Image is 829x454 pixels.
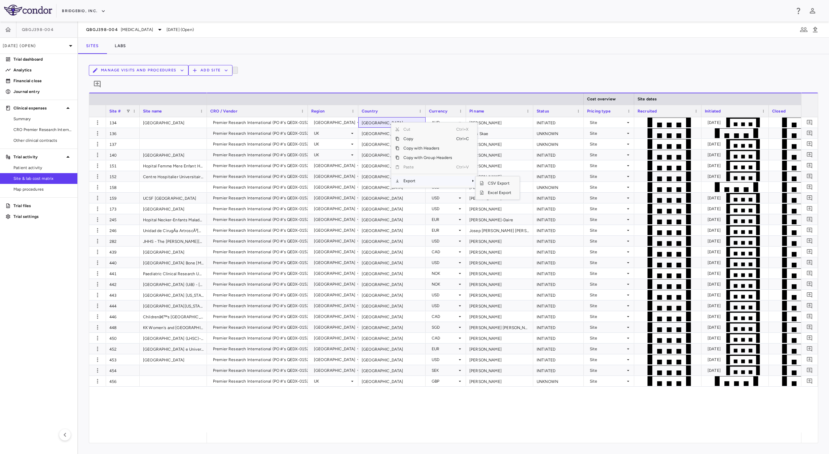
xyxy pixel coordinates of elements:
[140,354,207,365] div: [GEOGRAPHIC_DATA]
[213,279,315,290] div: Premier Research International (PO #'s QEDX-015209)
[429,109,447,114] span: Currency
[106,236,140,246] div: 282
[432,247,457,257] div: CAD
[213,236,315,247] div: Premier Research International (PO #'s QEDX-015209)
[213,150,315,160] div: Premier Research International (PO #'s QEDX-015209)
[708,279,721,290] div: [DATE]
[466,171,533,182] div: [PERSON_NAME]
[806,152,813,158] svg: Add comment
[13,127,72,133] span: CRO Premier Research International
[533,236,584,246] div: INITIATED
[590,160,625,171] div: Site
[213,225,315,236] div: Premier Research International (PO #'s QEDX-015209)
[358,171,426,182] div: [GEOGRAPHIC_DATA]
[432,236,457,247] div: USD
[358,214,426,225] div: [GEOGRAPHIC_DATA]
[806,238,813,244] svg: Add comment
[432,193,457,203] div: USD
[806,270,813,277] svg: Add comment
[210,109,238,114] span: CRO / Vendor
[456,134,471,143] span: Ctrl+C
[590,257,625,268] div: Site
[432,225,457,236] div: EUR
[432,214,457,225] div: EUR
[466,214,533,225] div: [PERSON_NAME]-Daire
[805,139,814,149] button: Add comment
[358,139,426,149] div: [GEOGRAPHIC_DATA]
[314,214,356,225] div: [GEOGRAPHIC_DATA]
[106,376,140,386] div: 456
[806,346,813,352] svg: Add comment
[106,193,140,203] div: 159
[805,129,814,138] button: Add comment
[106,128,140,138] div: 136
[358,203,426,214] div: [GEOGRAPHIC_DATA]
[533,290,584,300] div: INITIATED
[358,182,426,192] div: [GEOGRAPHIC_DATA]
[466,290,533,300] div: [PERSON_NAME]
[708,171,721,182] div: [DATE]
[314,279,356,290] div: [GEOGRAPHIC_DATA]
[466,333,533,343] div: [PERSON_NAME]
[232,67,238,72] span: You do not have permission to lock or unlock grids
[806,367,813,374] svg: Add comment
[13,137,72,143] span: Other clinical contracts
[140,193,207,203] div: UCSF [GEOGRAPHIC_DATA]
[358,322,426,332] div: [GEOGRAPHIC_DATA]
[806,227,813,233] svg: Add comment
[466,365,533,376] div: [PERSON_NAME]
[456,125,471,134] span: Ctrl+X
[140,247,207,257] div: [GEOGRAPHIC_DATA]
[708,150,721,160] div: [DATE]
[140,160,207,171] div: Hopital Femme Mere Enfant HCL
[106,214,140,225] div: 245
[13,154,64,160] p: Trial activity
[805,377,814,386] button: Add comment
[708,193,721,203] div: [DATE]
[106,322,140,332] div: 448
[806,302,813,309] svg: Add comment
[533,279,584,289] div: INITIATED
[806,292,813,298] svg: Add comment
[106,139,140,149] div: 137
[805,301,814,310] button: Add comment
[806,378,813,384] svg: Add comment
[533,354,584,365] div: INITIATED
[106,257,140,268] div: 440
[466,225,533,235] div: Josep [PERSON_NAME] [PERSON_NAME]
[805,312,814,321] button: Add comment
[140,225,207,235] div: Unidad de CirugÃ­a ArtroscÃ³[MEDICAL_DATA] - Hospital MIKS
[806,162,813,169] svg: Add comment
[106,182,140,192] div: 158
[358,279,426,289] div: [GEOGRAPHIC_DATA]
[806,216,813,223] svg: Add comment
[358,376,426,386] div: [GEOGRAPHIC_DATA]
[432,290,457,300] div: USD
[140,171,207,182] div: Centre Hospitalier Universitaire (CHU) de [GEOGRAPHIC_DATA] - [GEOGRAPHIC_DATA]
[466,257,533,268] div: [PERSON_NAME]
[805,247,814,256] button: Add comment
[13,165,72,171] span: Patient activity
[314,193,356,203] div: [GEOGRAPHIC_DATA]
[533,247,584,257] div: INITIATED
[533,344,584,354] div: INITIATED
[399,162,456,172] span: Paste
[358,193,426,203] div: [GEOGRAPHIC_DATA]
[314,150,350,160] div: UK
[466,300,533,311] div: [PERSON_NAME]
[466,376,533,386] div: [PERSON_NAME]
[140,290,207,300] div: [GEOGRAPHIC_DATA] [US_STATE]
[432,268,457,279] div: NOK
[314,290,356,300] div: [GEOGRAPHIC_DATA]
[358,236,426,246] div: [GEOGRAPHIC_DATA]
[806,259,813,266] svg: Add comment
[708,139,721,150] div: [DATE]
[484,188,515,197] span: Excel Export
[466,354,533,365] div: [PERSON_NAME]
[399,143,456,153] span: Copy with Headers
[484,179,515,188] span: CSV Export
[213,290,315,300] div: Premier Research International (PO #'s QEDX-015209)
[590,279,625,290] div: Site
[533,160,584,171] div: INITIATED
[314,160,356,171] div: [GEOGRAPHIC_DATA]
